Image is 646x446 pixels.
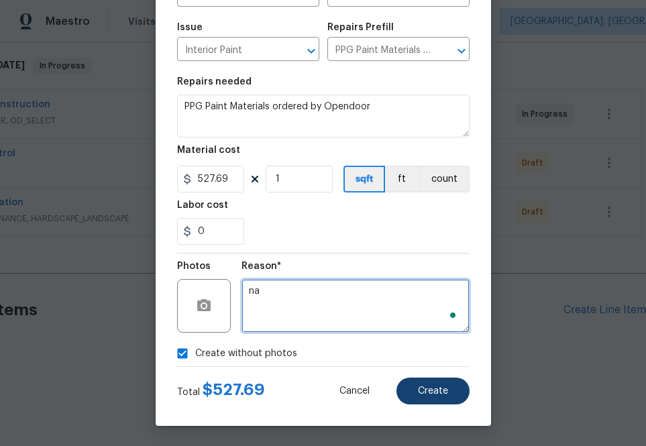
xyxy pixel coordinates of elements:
[177,201,228,210] h5: Labor cost
[302,42,321,60] button: Open
[418,386,448,396] span: Create
[241,262,281,271] h5: Reason*
[177,23,203,32] h5: Issue
[419,166,470,192] button: count
[177,383,265,399] div: Total
[203,382,265,398] span: $ 527.69
[343,166,385,192] button: sqft
[327,23,394,32] h5: Repairs Prefill
[318,378,391,404] button: Cancel
[385,166,419,192] button: ft
[396,378,470,404] button: Create
[339,386,370,396] span: Cancel
[452,42,471,60] button: Open
[177,95,470,137] textarea: PPG Paint Materials ordered by Opendoor
[241,279,470,333] textarea: To enrich screen reader interactions, please activate Accessibility in Grammarly extension settings
[177,146,240,155] h5: Material cost
[177,77,252,87] h5: Repairs needed
[195,347,297,361] span: Create without photos
[177,262,211,271] h5: Photos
